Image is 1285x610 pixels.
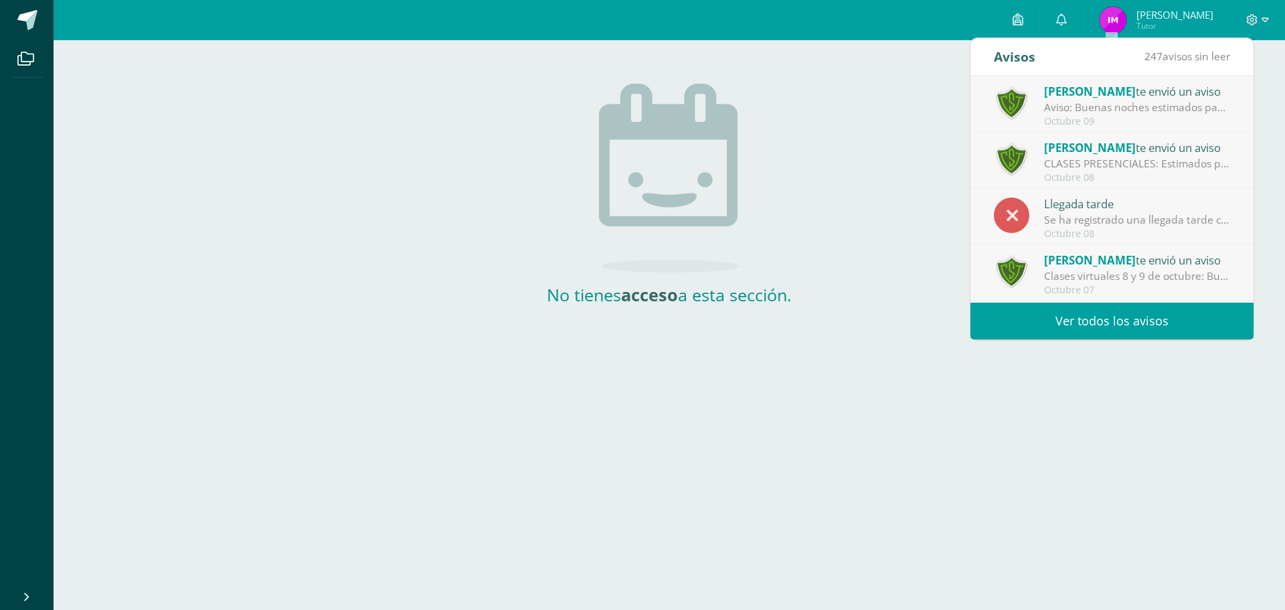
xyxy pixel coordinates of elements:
span: [PERSON_NAME] [1044,140,1136,155]
span: [PERSON_NAME] [1136,8,1213,21]
span: Tutor [1136,20,1213,31]
div: CLASES PRESENCIALES: Estimados padres de familia: Les informamos que el Comité de Riesgo Escolar ... [1044,156,1230,171]
img: 6f5ff69043559128dc4baf9e9c0f15a0.png [994,85,1029,121]
div: te envió un aviso [1044,139,1230,156]
div: Octubre 07 [1044,285,1230,296]
div: Octubre 09 [1044,116,1230,127]
div: Aviso: Buenas noches estimados padres de familia, debido a las lluvias de hoy por la tarde, si su... [1044,100,1230,115]
span: 247 [1144,49,1163,64]
div: te envió un aviso [1044,251,1230,269]
img: dbf03303ad5149e6e4c7d898187d7803.png [1100,7,1126,33]
div: te envió un aviso [1044,82,1230,100]
div: Clases virtuales 8 y 9 de octubre: Buenas tardes, estimados padres y madres de familia. Adjuntamo... [1044,269,1230,284]
div: Llegada tarde [1044,195,1230,212]
span: avisos sin leer [1144,49,1230,64]
div: Octubre 08 [1044,172,1230,183]
span: [PERSON_NAME] [1044,252,1136,268]
strong: acceso [621,283,678,306]
div: Octubre 08 [1044,228,1230,240]
img: 6f5ff69043559128dc4baf9e9c0f15a0.png [994,254,1029,289]
h2: No tienes a esta sección. [535,283,803,306]
div: Se ha registrado una llegada tarde con excusa en Emprendimiento para la Productividad Primero Bás... [1044,212,1230,228]
img: no_activities.png [599,84,740,273]
span: [PERSON_NAME] [1044,84,1136,99]
img: c7e4502288b633c389763cda5c4117dc.png [994,141,1029,177]
div: Avisos [994,38,1035,75]
a: Ver todos los avisos [970,303,1254,339]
